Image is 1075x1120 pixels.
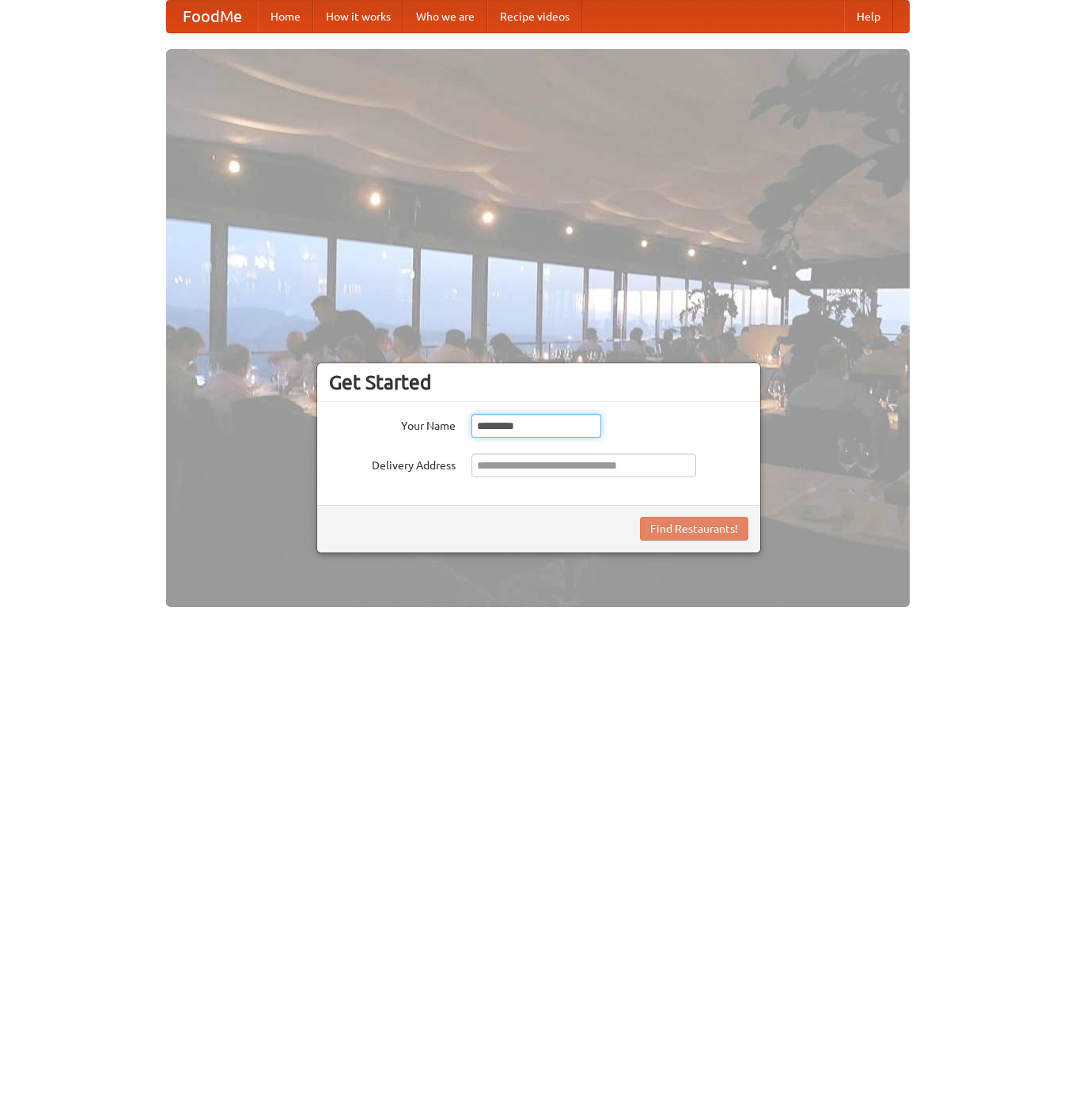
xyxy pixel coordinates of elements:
[640,517,748,541] button: Find Restaurants!
[329,370,748,394] h3: Get Started
[329,454,456,473] label: Delivery Address
[313,1,403,32] a: How it works
[329,414,456,434] label: Your Name
[844,1,893,32] a: Help
[258,1,313,32] a: Home
[403,1,487,32] a: Who we are
[487,1,582,32] a: Recipe videos
[167,1,258,32] a: FoodMe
